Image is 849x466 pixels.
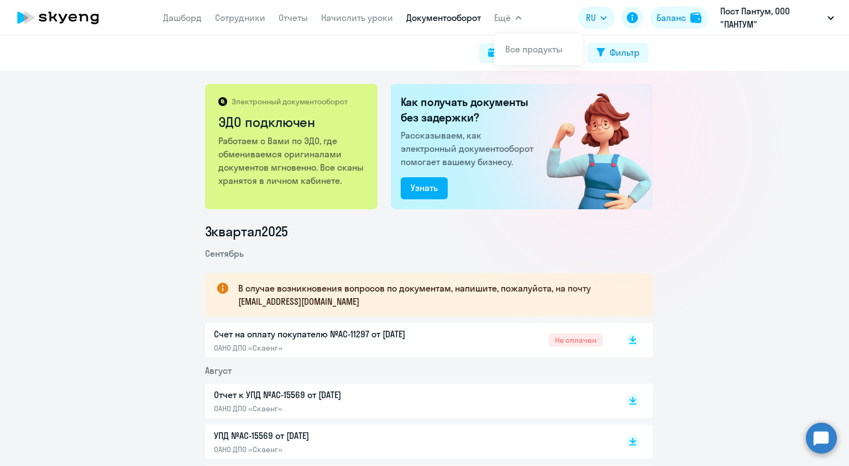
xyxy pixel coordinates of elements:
[406,12,481,23] a: Документооборот
[163,12,202,23] a: Дашборд
[205,223,653,240] li: 3 квартал 2025
[214,429,603,454] a: УПД №AC-15569 от [DATE]ОАНО ДПО «Скаенг»
[214,429,446,442] p: УПД №AC-15569 от [DATE]
[232,97,348,107] p: Электронный документооборот
[214,388,446,401] p: Отчет к УПД №AC-15569 от [DATE]
[401,129,538,168] p: Рассказываем, как электронный документооборот помогает вашему бизнесу.
[218,113,366,131] h2: ЭДО подключен
[588,43,648,63] button: Фильтр
[610,46,640,59] div: Фильтр
[494,11,511,24] span: Ещё
[214,444,446,454] p: ОАНО ДПО «Скаенг»
[214,404,446,414] p: ОАНО ДПО «Скаенг»
[215,12,265,23] a: Сотрудники
[279,12,308,23] a: Отчеты
[494,7,522,29] button: Ещё
[479,43,581,63] button: Поиск за период
[214,343,446,353] p: ОАНО ДПО «Скаенг»
[411,181,438,194] div: Узнать
[657,11,686,24] div: Баланс
[720,4,823,31] p: Пост Пантум, ООО "ПАНТУМ"
[205,365,232,376] span: Август
[650,7,708,29] button: Балансbalance
[321,12,393,23] a: Начислить уроки
[690,12,701,23] img: balance
[528,84,653,209] img: connected
[205,248,244,259] span: Сентябрь
[548,333,603,347] span: Не оплачен
[715,4,840,31] button: Пост Пантум, ООО "ПАНТУМ"
[214,327,603,353] a: Счет на оплату покупателю №AC-11297 от [DATE]ОАНО ДПО «Скаенг»Не оплачен
[505,44,563,55] a: Все продукты
[214,327,446,341] p: Счет на оплату покупателю №AC-11297 от [DATE]
[578,7,615,29] button: RU
[401,94,538,125] h2: Как получать документы без задержки?
[238,282,633,308] p: В случае возникновения вопросов по документам, напишите, пожалуйста, на почту [EMAIL_ADDRESS][DOM...
[586,11,596,24] span: RU
[401,177,448,199] button: Узнать
[218,134,366,187] p: Работаем с Вами по ЭДО, где обмениваемся оригиналами документов мгновенно. Все сканы хранятся в л...
[214,388,603,414] a: Отчет к УПД №AC-15569 от [DATE]ОАНО ДПО «Скаенг»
